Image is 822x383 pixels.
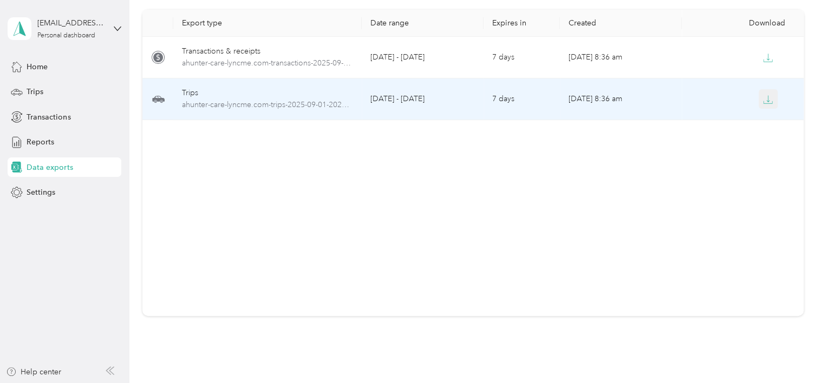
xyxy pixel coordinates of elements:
[27,61,48,72] span: Home
[484,37,560,78] td: 7 days
[362,37,484,78] td: [DATE] - [DATE]
[27,187,55,198] span: Settings
[560,37,682,78] td: [DATE] 8:36 am
[182,87,354,99] div: Trips
[484,78,560,120] td: 7 days
[182,99,354,111] span: ahunter-care-lyncme.com-trips-2025-09-01-2025-09-30.xlsx
[560,78,682,120] td: [DATE] 8:36 am
[37,32,95,39] div: Personal dashboard
[182,45,354,57] div: Transactions & receipts
[27,111,70,123] span: Transactions
[27,86,43,97] span: Trips
[362,10,484,37] th: Date range
[6,366,61,378] button: Help center
[560,10,682,37] th: Created
[37,17,105,29] div: [EMAIL_ADDRESS][DOMAIN_NAME]
[27,136,54,148] span: Reports
[182,57,354,69] span: ahunter-care-lyncme.com-transactions-2025-09-01-2025-09-30.xlsx
[362,78,484,120] td: [DATE] - [DATE]
[690,18,795,28] div: Download
[173,10,362,37] th: Export type
[484,10,560,37] th: Expires in
[27,162,73,173] span: Data exports
[761,322,822,383] iframe: Everlance-gr Chat Button Frame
